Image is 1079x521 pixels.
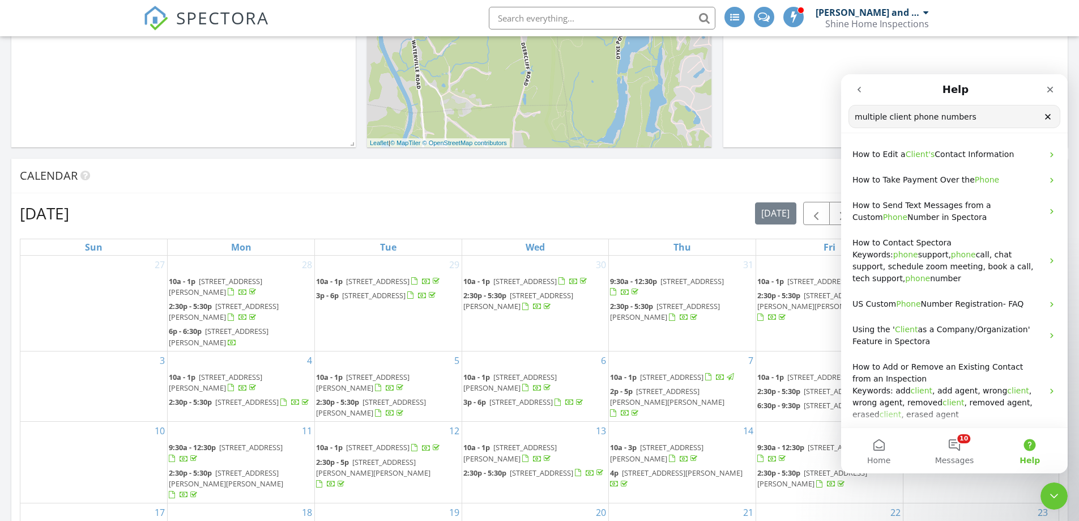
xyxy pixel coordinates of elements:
[757,290,872,322] a: 2:30p - 5:30p [STREET_ADDRESS][PERSON_NAME][PERSON_NAME]
[463,371,608,395] a: 10a - 1p [STREET_ADDRESS][PERSON_NAME]
[370,139,389,146] a: Leaflet
[168,351,315,422] td: Go to August 4, 2025
[463,397,585,407] a: 3p - 6p [STREET_ADDRESS]
[316,457,430,489] a: 2:30p - 5p [STREET_ADDRESS][PERSON_NAME][PERSON_NAME]
[169,442,283,463] a: 9:30a - 12:30p [STREET_ADDRESS]
[610,300,754,324] a: 2:30p - 5:30p [STREET_ADDRESS][PERSON_NAME]
[610,441,754,465] a: 10a - 3p [STREET_ADDRESS][PERSON_NAME]
[169,468,283,489] span: [STREET_ADDRESS][PERSON_NAME][PERSON_NAME]
[169,396,313,409] a: 2:30p - 5:30p [STREET_ADDRESS]
[447,256,462,274] a: Go to July 29, 2025
[143,6,168,31] img: The Best Home Inspection Software - Spectora
[305,351,314,370] a: Go to August 4, 2025
[83,239,105,255] a: Sunday
[463,290,573,311] a: 2:30p - 5:30p [STREET_ADDRESS][PERSON_NAME]
[610,371,754,384] a: 10a - 1p [STREET_ADDRESS]
[803,202,830,225] button: Previous month
[314,351,462,422] td: Go to August 5, 2025
[169,467,313,502] a: 2:30p - 5:30p [STREET_ADDRESS][PERSON_NAME][PERSON_NAME]
[610,275,754,299] a: 9:30a - 12:30p [STREET_ADDRESS]
[169,326,268,347] span: [STREET_ADDRESS][PERSON_NAME]
[757,400,800,410] span: 6:30p - 9:30p
[816,7,920,18] div: [PERSON_NAME] and [PERSON_NAME]
[143,15,269,39] a: SPECTORA
[316,457,430,478] span: [STREET_ADDRESS][PERSON_NAME][PERSON_NAME]
[841,74,1068,473] iframe: Intercom live chat
[610,372,637,382] span: 10a - 1p
[610,301,720,322] a: 2:30p - 5:30p [STREET_ADDRESS][PERSON_NAME]
[829,202,856,225] button: Next month
[610,386,724,407] span: [STREET_ADDRESS][PERSON_NAME][PERSON_NAME]
[316,275,460,289] a: 10a - 1p [STREET_ADDRESS]
[169,441,313,465] a: 9:30a - 12:30p [STREET_ADDRESS]
[594,422,608,440] a: Go to August 13, 2025
[804,400,867,410] span: [STREET_ADDRESS]
[757,442,871,463] a: 9:30a - 12:30p [STREET_ADDRESS]
[610,386,724,418] a: 2p - 5p [STREET_ADDRESS][PERSON_NAME][PERSON_NAME]
[169,301,279,322] a: 2:30p - 5:30p [STREET_ADDRESS][PERSON_NAME]
[610,386,633,396] span: 2p - 5p
[757,290,872,311] span: [STREET_ADDRESS][PERSON_NAME][PERSON_NAME]
[755,202,796,225] button: [DATE]
[756,351,903,422] td: Go to August 8, 2025
[756,256,903,351] td: Go to August 1, 2025
[169,372,262,393] a: 10a - 1p [STREET_ADDRESS][PERSON_NAME]
[168,256,315,351] td: Go to July 28, 2025
[342,290,406,300] span: [STREET_ADDRESS]
[463,467,608,480] a: 2:30p - 5:30p [STREET_ADDRESS]
[169,468,212,478] span: 2:30p - 5:30p
[787,372,851,382] span: [STREET_ADDRESS]
[757,385,902,399] a: 2:30p - 5:30p [STREET_ADDRESS]
[757,386,899,396] a: 2:30p - 5:30p [STREET_ADDRESS]
[169,372,262,393] span: [STREET_ADDRESS][PERSON_NAME]
[20,256,168,351] td: Go to July 27, 2025
[219,442,283,452] span: [STREET_ADDRESS]
[463,372,557,393] a: 10a - 1p [STREET_ADDRESS][PERSON_NAME]
[20,168,78,183] span: Calendar
[757,276,883,286] a: 10a - 1p [STREET_ADDRESS]
[20,351,168,422] td: Go to August 3, 2025
[609,256,756,351] td: Go to July 31, 2025
[316,456,460,492] a: 2:30p - 5p [STREET_ADDRESS][PERSON_NAME][PERSON_NAME]
[594,256,608,274] a: Go to July 30, 2025
[463,289,608,314] a: 2:30p - 5:30p [STREET_ADDRESS][PERSON_NAME]
[463,276,490,286] span: 10a - 1p
[452,351,462,370] a: Go to August 5, 2025
[316,442,343,452] span: 10a - 1p
[610,301,653,311] span: 2:30p - 5:30p
[825,18,929,29] div: Shine Home Inspections
[463,468,605,478] a: 2:30p - 5:30p [STREET_ADDRESS]
[757,289,902,325] a: 2:30p - 5:30p [STREET_ADDRESS][PERSON_NAME][PERSON_NAME]
[463,372,557,393] span: [STREET_ADDRESS][PERSON_NAME]
[169,300,313,324] a: 2:30p - 5:30p [STREET_ADDRESS][PERSON_NAME]
[316,372,410,393] a: 10a - 1p [STREET_ADDRESS][PERSON_NAME]
[390,139,421,146] a: © MapTiler
[169,325,313,349] a: 6p - 6:30p [STREET_ADDRESS][PERSON_NAME]
[463,275,608,289] a: 10a - 1p [STREET_ADDRESS]
[300,256,314,274] a: Go to July 28, 2025
[610,468,619,478] span: 4p
[757,467,902,491] a: 2:30p - 5:30p [STREET_ADDRESS][PERSON_NAME]
[757,399,902,413] a: 6:30p - 9:30p [STREET_ADDRESS]
[787,276,851,286] span: [STREET_ADDRESS]
[169,468,283,499] a: 2:30p - 5:30p [STREET_ADDRESS][PERSON_NAME][PERSON_NAME]
[316,371,460,395] a: 10a - 1p [STREET_ADDRESS][PERSON_NAME]
[346,276,410,286] span: [STREET_ADDRESS]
